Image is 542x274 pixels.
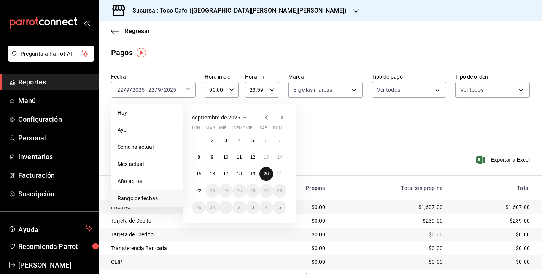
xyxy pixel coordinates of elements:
span: Hoy [118,109,176,117]
div: Transferencia Bancaria [111,244,255,252]
button: 28 de septiembre de 2025 [273,184,286,198]
div: $0.00 [455,244,530,252]
abbr: 2 de octubre de 2025 [238,205,241,210]
label: Tipo de orden [455,74,530,80]
div: Tarjeta de Debito [111,217,255,225]
abbr: 11 de septiembre de 2025 [237,155,242,160]
button: 6 de septiembre de 2025 [259,134,273,147]
label: Marca [288,74,363,80]
button: 21 de septiembre de 2025 [273,167,286,181]
span: Reportes [18,77,92,87]
abbr: sábado [259,126,267,134]
button: 4 de septiembre de 2025 [232,134,246,147]
div: $0.00 [337,231,443,238]
input: ---- [164,87,176,93]
div: Total [455,185,530,191]
abbr: 19 de septiembre de 2025 [250,171,255,177]
button: septiembre de 2025 [192,113,250,122]
span: Personal [18,133,92,143]
button: 2 de octubre de 2025 [232,201,246,214]
button: 9 de septiembre de 2025 [205,150,219,164]
abbr: 25 de septiembre de 2025 [237,188,242,193]
abbr: jueves [232,126,277,134]
button: 13 de septiembre de 2025 [259,150,273,164]
div: $0.00 [455,231,530,238]
abbr: viernes [246,126,252,134]
abbr: miércoles [219,126,226,134]
abbr: 5 de octubre de 2025 [278,205,281,210]
abbr: 17 de septiembre de 2025 [223,171,228,177]
abbr: 4 de octubre de 2025 [265,205,267,210]
span: / [155,87,157,93]
button: 15 de septiembre de 2025 [192,167,205,181]
button: 3 de octubre de 2025 [246,201,259,214]
span: Ver todos [460,86,483,94]
span: Menú [18,96,92,106]
div: $0.00 [267,244,325,252]
div: $0.00 [337,244,443,252]
button: 12 de septiembre de 2025 [246,150,259,164]
abbr: 27 de septiembre de 2025 [264,188,269,193]
input: -- [117,87,124,93]
button: 8 de septiembre de 2025 [192,150,205,164]
label: Hora inicio [205,74,239,80]
button: 1 de septiembre de 2025 [192,134,205,147]
button: 5 de octubre de 2025 [273,201,286,214]
span: Pregunta a Parrot AI [21,50,82,58]
div: $0.00 [267,231,325,238]
abbr: 10 de septiembre de 2025 [223,155,228,160]
abbr: 18 de septiembre de 2025 [237,171,242,177]
button: 22 de septiembre de 2025 [192,184,205,198]
button: 14 de septiembre de 2025 [273,150,286,164]
span: Configuración [18,114,92,124]
abbr: 7 de septiembre de 2025 [278,138,281,143]
abbr: 29 de septiembre de 2025 [196,205,201,210]
abbr: 3 de septiembre de 2025 [224,138,227,143]
button: 4 de octubre de 2025 [259,201,273,214]
div: $239.00 [455,217,530,225]
input: ---- [132,87,145,93]
button: 17 de septiembre de 2025 [219,167,232,181]
button: 19 de septiembre de 2025 [246,167,259,181]
abbr: lunes [192,126,200,134]
button: Pregunta a Parrot AI [8,46,94,62]
button: 3 de septiembre de 2025 [219,134,232,147]
span: Mes actual [118,160,176,168]
button: 26 de septiembre de 2025 [246,184,259,198]
button: Tooltip marker [137,48,146,57]
button: Exportar a Excel [478,155,530,164]
button: 11 de septiembre de 2025 [232,150,246,164]
abbr: 5 de septiembre de 2025 [251,138,254,143]
abbr: 4 de septiembre de 2025 [238,138,241,143]
abbr: 26 de septiembre de 2025 [250,188,255,193]
div: $1,607.00 [337,203,443,211]
span: / [130,87,132,93]
button: 24 de septiembre de 2025 [219,184,232,198]
button: 2 de septiembre de 2025 [205,134,219,147]
abbr: 16 de septiembre de 2025 [210,171,215,177]
div: $0.00 [267,258,325,266]
abbr: 9 de septiembre de 2025 [211,155,214,160]
span: Semana actual [118,143,176,151]
button: 7 de septiembre de 2025 [273,134,286,147]
input: -- [126,87,130,93]
abbr: 14 de septiembre de 2025 [277,155,282,160]
span: / [124,87,126,93]
button: 25 de septiembre de 2025 [232,184,246,198]
span: Ayuda [18,224,83,233]
button: 29 de septiembre de 2025 [192,201,205,214]
div: $0.00 [455,258,530,266]
abbr: 24 de septiembre de 2025 [223,188,228,193]
abbr: 22 de septiembre de 2025 [196,188,201,193]
span: Regresar [125,27,150,35]
abbr: 3 de octubre de 2025 [251,205,254,210]
span: Recomienda Parrot [18,241,92,252]
button: open_drawer_menu [84,20,90,26]
abbr: 12 de septiembre de 2025 [250,155,255,160]
abbr: 28 de septiembre de 2025 [277,188,282,193]
span: Inventarios [18,151,92,162]
button: 23 de septiembre de 2025 [205,184,219,198]
button: 20 de septiembre de 2025 [259,167,273,181]
abbr: 1 de septiembre de 2025 [197,138,200,143]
